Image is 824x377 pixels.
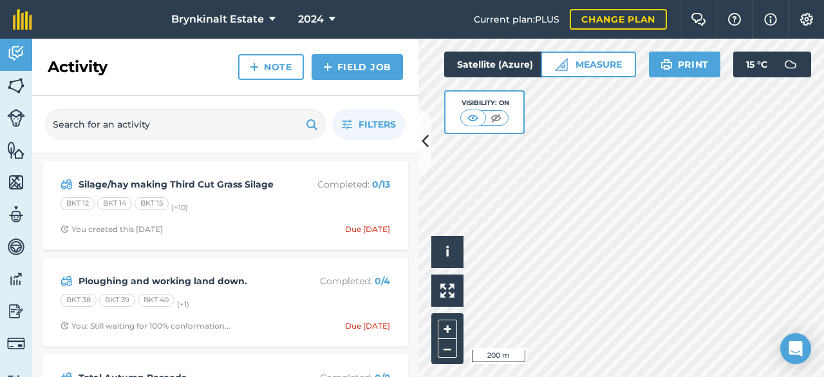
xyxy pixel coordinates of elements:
p: Completed : [288,274,390,288]
div: You created this [DATE] [61,224,163,235]
div: BKT 15 [135,197,169,210]
img: svg+xml;base64,PHN2ZyB4bWxucz0iaHR0cDovL3d3dy53My5vcmcvMjAwMC9zdmciIHdpZHRoPSIxOSIgaGVpZ2h0PSIyNC... [306,117,318,132]
strong: 0 / 4 [375,275,390,287]
a: Change plan [570,9,667,30]
img: svg+xml;base64,PD94bWwgdmVyc2lvbj0iMS4wIiBlbmNvZGluZz0idXRmLTgiPz4KPCEtLSBHZW5lcmF0b3I6IEFkb2JlIE... [7,44,25,63]
button: 15 °C [733,52,811,77]
span: i [445,244,449,260]
img: svg+xml;base64,PD94bWwgdmVyc2lvbj0iMS4wIiBlbmNvZGluZz0idXRmLTgiPz4KPCEtLSBHZW5lcmF0b3I6IEFkb2JlIE... [7,302,25,321]
button: – [438,339,457,358]
a: Ploughing and working land down.Completed: 0/4BKT 38BKT 39BKT 40(+1)Clock with arrow pointing clo... [50,266,400,339]
div: Open Intercom Messenger [780,333,811,364]
img: svg+xml;base64,PHN2ZyB4bWxucz0iaHR0cDovL3d3dy53My5vcmcvMjAwMC9zdmciIHdpZHRoPSI1NiIgaGVpZ2h0PSI2MC... [7,173,25,192]
span: Current plan : PLUS [474,12,559,26]
img: A cog icon [799,13,814,26]
img: svg+xml;base64,PHN2ZyB4bWxucz0iaHR0cDovL3d3dy53My5vcmcvMjAwMC9zdmciIHdpZHRoPSI1MCIgaGVpZ2h0PSI0MC... [465,111,481,124]
div: BKT 40 [138,294,174,307]
button: Print [649,52,721,77]
span: 15 ° C [746,52,767,77]
img: svg+xml;base64,PD94bWwgdmVyc2lvbj0iMS4wIiBlbmNvZGluZz0idXRmLTgiPz4KPCEtLSBHZW5lcmF0b3I6IEFkb2JlIE... [7,269,25,289]
img: svg+xml;base64,PHN2ZyB4bWxucz0iaHR0cDovL3d3dy53My5vcmcvMjAwMC9zdmciIHdpZHRoPSI1NiIgaGVpZ2h0PSI2MC... [7,76,25,95]
input: Search for an activity [45,109,326,140]
span: 2024 [298,12,324,27]
img: Four arrows, one pointing top left, one top right, one bottom right and the last bottom left [440,284,454,298]
button: Measure [541,52,636,77]
div: BKT 38 [61,294,97,307]
img: svg+xml;base64,PHN2ZyB4bWxucz0iaHR0cDovL3d3dy53My5vcmcvMjAwMC9zdmciIHdpZHRoPSIxNCIgaGVpZ2h0PSIyNC... [250,59,259,75]
img: svg+xml;base64,PHN2ZyB4bWxucz0iaHR0cDovL3d3dy53My5vcmcvMjAwMC9zdmciIHdpZHRoPSIxNCIgaGVpZ2h0PSIyNC... [323,59,332,75]
img: svg+xml;base64,PD94bWwgdmVyc2lvbj0iMS4wIiBlbmNvZGluZz0idXRmLTgiPz4KPCEtLSBHZW5lcmF0b3I6IEFkb2JlIE... [7,334,25,353]
img: A question mark icon [727,13,742,26]
p: Completed : [288,177,390,191]
button: + [438,320,457,339]
small: (+ 1 ) [177,300,189,309]
strong: Ploughing and working land down. [79,274,283,288]
strong: 0 / 13 [372,179,390,190]
img: Clock with arrow pointing clockwise [61,322,69,330]
small: (+ 10 ) [171,203,188,212]
img: Two speech bubbles overlapping with the left bubble in the forefront [691,13,706,26]
img: svg+xml;base64,PD94bWwgdmVyc2lvbj0iMS4wIiBlbmNvZGluZz0idXRmLTgiPz4KPCEtLSBHZW5lcmF0b3I6IEFkb2JlIE... [7,205,25,224]
div: Visibility: On [460,98,509,108]
div: BKT 39 [99,294,135,307]
img: svg+xml;base64,PHN2ZyB4bWxucz0iaHR0cDovL3d3dy53My5vcmcvMjAwMC9zdmciIHdpZHRoPSIxNyIgaGVpZ2h0PSIxNy... [764,12,777,27]
span: Filters [359,117,396,131]
img: svg+xml;base64,PD94bWwgdmVyc2lvbj0iMS4wIiBlbmNvZGluZz0idXRmLTgiPz4KPCEtLSBHZW5lcmF0b3I6IEFkb2JlIE... [7,109,25,127]
a: Field Job [312,54,403,80]
img: Clock with arrow pointing clockwise [61,225,69,233]
div: You: Still waiting for 100% conformation... [61,321,230,331]
img: fieldmargin Logo [13,9,32,30]
img: Ruler icon [555,58,568,71]
div: BKT 12 [61,197,95,210]
span: Brynkinalt Estate [171,12,264,27]
img: svg+xml;base64,PD94bWwgdmVyc2lvbj0iMS4wIiBlbmNvZGluZz0idXRmLTgiPz4KPCEtLSBHZW5lcmF0b3I6IEFkb2JlIE... [7,237,25,256]
img: svg+xml;base64,PD94bWwgdmVyc2lvbj0iMS4wIiBlbmNvZGluZz0idXRmLTgiPz4KPCEtLSBHZW5lcmF0b3I6IEFkb2JlIE... [778,52,803,77]
button: Satellite (Azure) [444,52,568,77]
button: i [431,236,464,268]
div: Due [DATE] [345,224,390,235]
img: svg+xml;base64,PD94bWwgdmVyc2lvbj0iMS4wIiBlbmNvZGluZz0idXRmLTgiPz4KPCEtLSBHZW5lcmF0b3I6IEFkb2JlIE... [61,177,73,192]
div: Due [DATE] [345,321,390,331]
h2: Activity [48,57,108,77]
img: svg+xml;base64,PHN2ZyB4bWxucz0iaHR0cDovL3d3dy53My5vcmcvMjAwMC9zdmciIHdpZHRoPSI1MCIgaGVpZ2h0PSI0MC... [488,111,504,124]
img: svg+xml;base64,PHN2ZyB4bWxucz0iaHR0cDovL3d3dy53My5vcmcvMjAwMC9zdmciIHdpZHRoPSIxOSIgaGVpZ2h0PSIyNC... [660,57,673,72]
button: Filters [332,109,406,140]
a: Silage/hay making Third Cut Grass SilageCompleted: 0/13BKT 12BKT 14BKT 15(+10)Clock with arrow po... [50,169,400,242]
a: Note [238,54,304,80]
img: svg+xml;base64,PD94bWwgdmVyc2lvbj0iMS4wIiBlbmNvZGluZz0idXRmLTgiPz4KPCEtLSBHZW5lcmF0b3I6IEFkb2JlIE... [61,273,73,289]
img: svg+xml;base64,PHN2ZyB4bWxucz0iaHR0cDovL3d3dy53My5vcmcvMjAwMC9zdmciIHdpZHRoPSI1NiIgaGVpZ2h0PSI2MC... [7,140,25,160]
div: BKT 14 [97,197,132,210]
strong: Silage/hay making Third Cut Grass Silage [79,177,283,191]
